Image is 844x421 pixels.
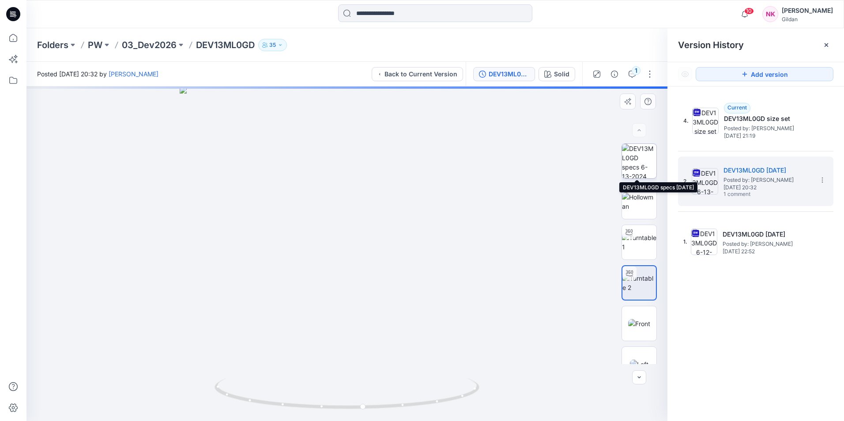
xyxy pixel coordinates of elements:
[372,67,463,81] button: Back to Current Version
[632,66,641,75] div: 1
[37,39,68,51] a: Folders
[724,124,812,133] span: Posted by: Sara Hernandez
[539,67,575,81] button: Solid
[37,69,158,79] span: Posted [DATE] 20:32 by
[724,113,812,124] h5: DEV13ML0GD size set
[727,104,747,111] span: Current
[782,16,833,23] div: Gildan
[723,184,812,191] span: [DATE] 20:32
[109,70,158,78] a: [PERSON_NAME]
[622,274,656,292] img: Turntable 2
[683,177,688,185] span: 2.
[692,168,718,195] img: DEV13ML0GD 6-13-2024
[762,6,778,22] div: NK
[683,238,687,246] span: 1.
[723,240,811,248] span: Posted by: Sara Hernandez
[723,191,785,198] span: 1 comment
[554,69,569,79] div: Solid
[692,108,719,134] img: DEV13ML0GD size set
[122,39,177,51] a: 03_Dev2026
[622,144,656,178] img: DEV13ML0GD specs 6-13-2024
[782,5,833,16] div: [PERSON_NAME]
[473,67,535,81] button: DEV13ML0GD [DATE]
[744,8,754,15] span: 10
[724,133,812,139] span: [DATE] 21:19
[607,67,622,81] button: Details
[196,39,255,51] p: DEV13ML0GD
[723,165,812,176] h5: DEV13ML0GD 6-13-2024
[823,41,830,49] button: Close
[88,39,102,51] a: PW
[258,39,287,51] button: 35
[723,229,811,240] h5: DEV13ML0GD 6-12-2024
[622,192,656,211] img: Hollowman
[723,176,812,184] span: Posted by: Sara Hernandez
[622,233,656,252] img: Turntable 1
[628,319,650,328] img: Front
[678,67,692,81] button: Show Hidden Versions
[678,40,744,50] span: Version History
[696,67,833,81] button: Add version
[625,67,639,81] button: 1
[683,117,689,125] span: 4.
[269,40,276,50] p: 35
[723,248,811,255] span: [DATE] 22:52
[630,360,648,369] img: Left
[489,69,529,79] div: DEV13ML0GD 6-13-2024
[691,229,717,255] img: DEV13ML0GD 6-12-2024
